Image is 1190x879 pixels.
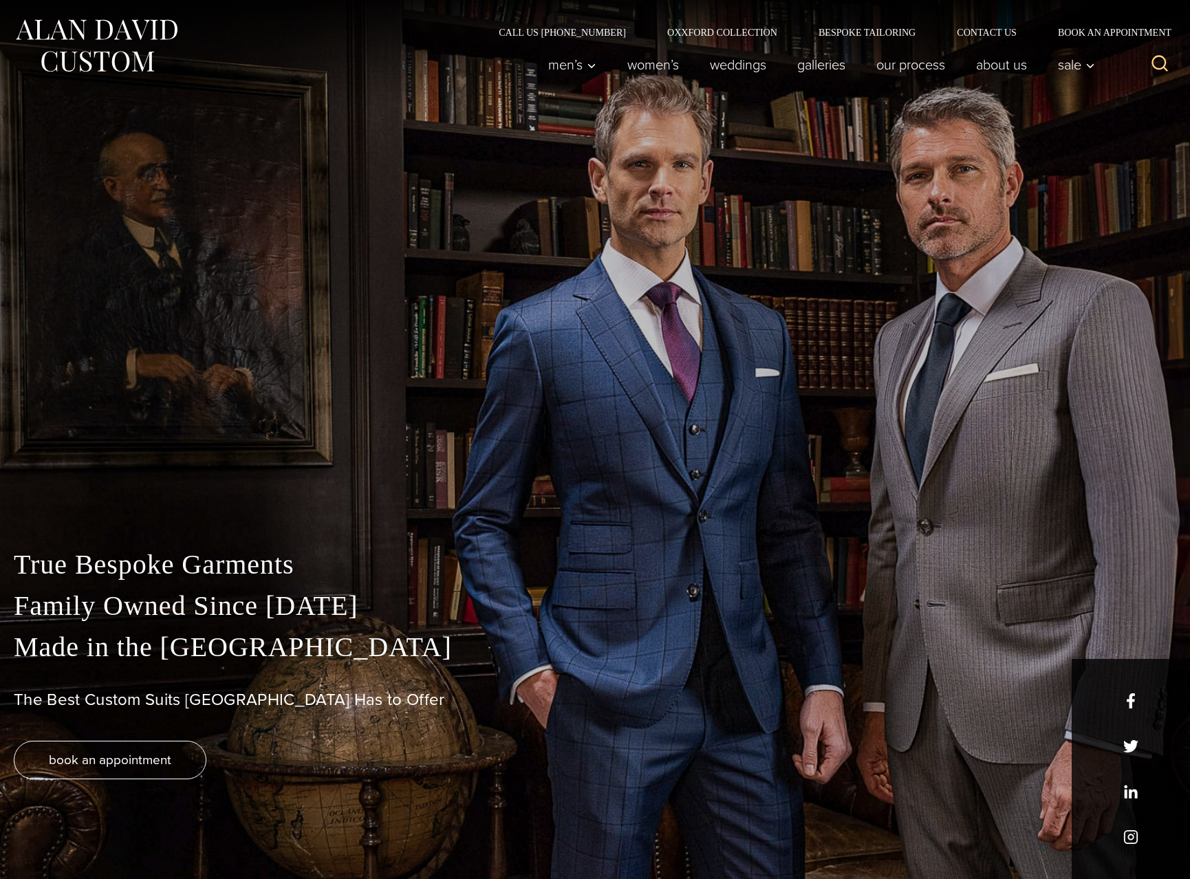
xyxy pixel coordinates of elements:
[533,51,1103,78] nav: Primary Navigation
[647,28,798,37] a: Oxxford Collection
[798,28,936,37] a: Bespoke Tailoring
[695,51,782,78] a: weddings
[936,28,1037,37] a: Contact Us
[548,58,596,72] span: Men’s
[49,750,171,770] span: book an appointment
[14,741,206,779] a: book an appointment
[478,28,647,37] a: Call Us [PHONE_NUMBER]
[1058,58,1095,72] span: Sale
[1037,28,1176,37] a: Book an Appointment
[478,28,1176,37] nav: Secondary Navigation
[961,51,1043,78] a: About Us
[14,690,1176,710] h1: The Best Custom Suits [GEOGRAPHIC_DATA] Has to Offer
[1143,48,1176,81] button: View Search Form
[612,51,695,78] a: Women’s
[14,544,1176,668] p: True Bespoke Garments Family Owned Since [DATE] Made in the [GEOGRAPHIC_DATA]
[782,51,861,78] a: Galleries
[14,15,179,76] img: Alan David Custom
[861,51,961,78] a: Our Process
